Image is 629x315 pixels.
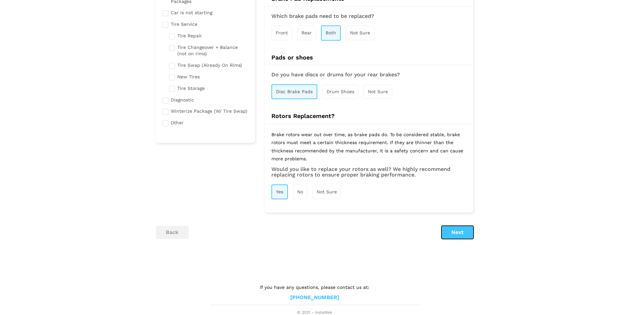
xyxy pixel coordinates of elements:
span: Drum Shoes [327,89,354,94]
span: Not Sure [350,30,370,35]
span: Disc Brake Pads [276,89,313,94]
h3: Do you have discs or drums for your rear brakes? [271,72,467,78]
span: Rear [301,30,312,35]
h3: Would you like to replace your rotors as well? We highly recommend replacing rotors to ensure pro... [271,166,467,178]
span: Yes [276,189,283,194]
span: Front [276,30,288,35]
h4: Rotors Replacement? [265,112,473,120]
button: back [156,226,189,239]
span: Both [326,30,336,35]
button: Next [441,226,473,239]
span: Not Sure [317,189,337,194]
p: Brake rotors wear out over time, as brake pads do. To be considered stable, brake rotors must mee... [271,131,467,166]
h4: Pads or shoes [265,54,473,61]
a: [PHONE_NUMBER] [290,294,339,301]
h3: Which brake pads need to be replaced? [271,13,467,19]
span: No [297,189,303,194]
p: If you have any questions, please contact us at: [211,284,419,291]
span: Not Sure [368,89,388,94]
